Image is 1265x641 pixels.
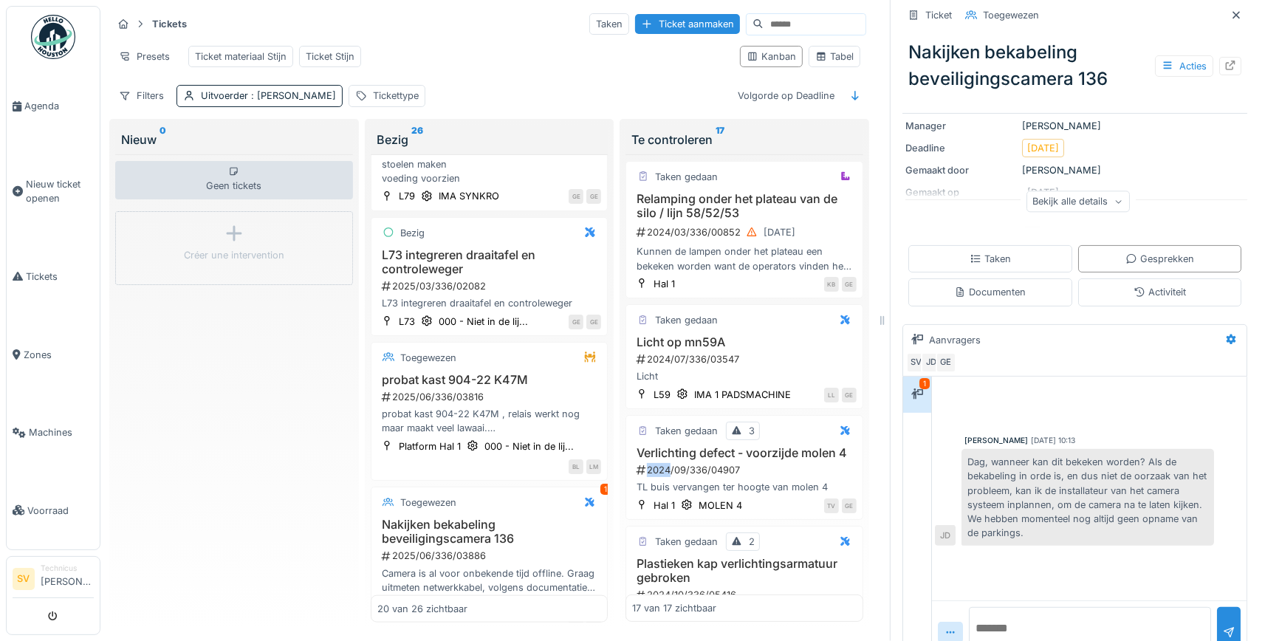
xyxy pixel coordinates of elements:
h3: Nakijken bekabeling beveiligingscamera 136 [377,518,602,546]
div: Taken [970,252,1011,266]
div: Taken [589,13,629,35]
div: L73 [399,315,415,329]
div: Uitvoerder [201,89,336,103]
div: BL [569,459,583,474]
div: Tabel [815,49,854,64]
div: Créer une intervention [184,248,284,262]
div: GE [842,388,857,402]
div: GE [586,315,601,329]
div: Deadline [905,141,1016,155]
div: Licht [632,369,857,383]
div: Acties [1155,55,1213,77]
span: Zones [24,348,94,362]
div: 20 van 26 zichtbaar [377,601,467,615]
div: Toegewezen [400,496,456,510]
a: Zones [7,315,100,394]
div: [DATE] 10:13 [1031,435,1075,446]
div: LM [586,459,601,474]
div: Gemaakt door [905,163,1016,177]
div: Te controleren [631,131,857,148]
h3: probat kast 904-22 K47M [377,373,602,387]
div: [PERSON_NAME] [964,435,1028,446]
div: GE [842,277,857,292]
div: Filters [112,85,171,106]
div: SV [906,352,927,373]
div: Tickettype [373,89,419,103]
div: Kunnen de lampen onder het plateau een bekeken worden want de operators vinden het wel wat te wei... [632,244,857,272]
div: 2025/06/336/03816 [380,390,602,404]
div: Aanvragers [929,333,981,347]
div: 2025/06/336/03886 [380,549,602,563]
div: 2024/10/336/05416 [635,588,857,602]
div: Ticket materiaal Stijn [195,49,287,64]
div: L73 integreren draaitafel en controleweger [377,296,602,310]
div: Taken gedaan [655,535,718,549]
div: Ticket [925,8,952,22]
div: L59 [654,388,671,402]
div: Camera is al voor onbekende tijd offline. Graag uitmeten netwerkkabel, volgens documentatie zou d... [377,566,602,594]
div: Bezig [400,226,425,240]
span: Voorraad [27,504,94,518]
div: [DATE] [1027,141,1059,155]
span: : [PERSON_NAME] [248,90,336,101]
sup: 26 [411,131,423,148]
div: Hal 1 [654,277,675,291]
div: 17 van 17 zichtbaar [632,601,716,615]
div: Activiteit [1134,285,1186,299]
span: Agenda [24,99,94,113]
div: Toegewezen [983,8,1039,22]
div: IMA SYNKRO [439,189,499,203]
div: 000 - Niet in de lij... [439,315,528,329]
div: probat kast 904-22 K47M , relais werkt nog maar maakt veel lawaai. Kans op defect. te vervangen [377,407,602,435]
div: Manager [905,119,1016,133]
div: [PERSON_NAME] [905,163,1244,177]
div: [PERSON_NAME] [905,119,1244,133]
div: GE [569,315,583,329]
div: Taken gedaan [655,170,718,184]
div: 1 [600,484,611,495]
div: Documenten [954,285,1026,299]
div: Ticket aanmaken [635,14,740,34]
div: Toegewezen [400,351,456,365]
div: 3 [749,424,755,438]
a: Voorraad [7,472,100,550]
div: Taken gedaan [655,313,718,327]
div: GE [569,189,583,204]
div: JD [935,525,956,546]
sup: 0 [160,131,166,148]
div: GE [586,189,601,204]
div: Volgorde op Deadline [731,85,841,106]
div: Platform Hal 1 [399,439,461,453]
li: [PERSON_NAME] [41,563,94,594]
div: Presets [112,46,176,67]
h3: Licht op mn59A [632,335,857,349]
div: 2024/09/336/04907 [635,463,857,477]
div: MOLEN 4 [699,498,742,513]
li: SV [13,568,35,590]
div: Bekijk alle details [1026,191,1130,212]
div: 2024/03/336/00852 [635,223,857,241]
sup: 17 [716,131,724,148]
div: Technicus [41,563,94,574]
div: KB [824,277,839,292]
div: TV [824,498,839,513]
img: Badge_color-CXgf-gQk.svg [31,15,75,59]
div: Kanban [747,49,796,64]
div: 000 - Niet in de lij... [484,439,574,453]
div: IMA 1 PADSMACHINE [694,388,791,402]
span: Machines [29,425,94,439]
div: JD [921,352,942,373]
strong: Tickets [146,17,193,31]
div: L79 [399,189,415,203]
div: Ticket Stijn [306,49,354,64]
div: GE [936,352,956,373]
div: [DATE] [764,225,795,239]
h3: L73 integreren draaitafel en controleweger [377,248,602,276]
a: Agenda [7,67,100,145]
h3: Plastieken kap verlichtingsarmatuur gebroken [632,557,857,585]
div: Dag, wanneer kan dit bekeken worden? Als de bekabeling in orde is, en dus niet de oorzaak van het... [961,449,1214,546]
div: stoelen maken voeding voorzien [377,157,602,185]
a: Tickets [7,238,100,316]
a: Machines [7,394,100,472]
div: 2024/07/336/03547 [635,352,857,366]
